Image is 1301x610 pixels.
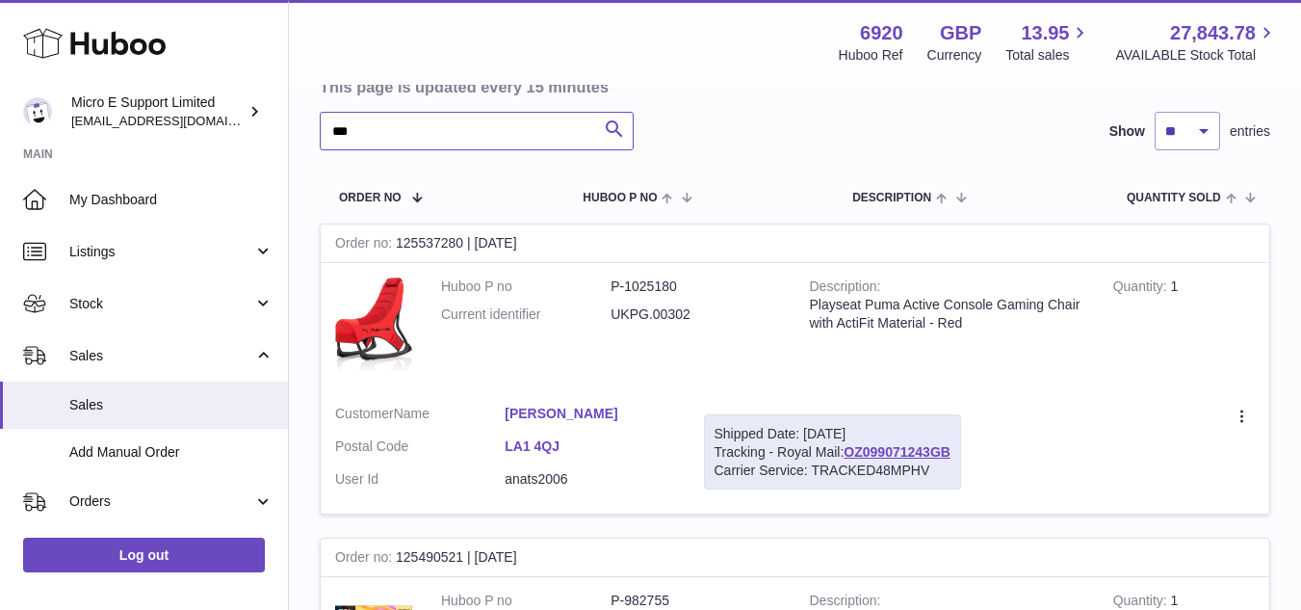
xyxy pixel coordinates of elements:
span: Customer [335,406,394,421]
a: [PERSON_NAME] [505,405,674,423]
dt: Postal Code [335,438,505,461]
div: Carrier Service: TRACKED48MPHV [715,462,950,480]
div: 125537280 | [DATE] [321,225,1269,263]
td: 1 [1099,263,1269,390]
strong: GBP [940,20,981,46]
span: Stock [69,295,253,313]
span: Listings [69,243,253,261]
div: 125490521 | [DATE] [321,539,1269,577]
span: Sales [69,347,253,365]
img: $_57.JPG [335,278,412,371]
a: Log out [23,538,265,572]
span: Quantity Sold [1127,192,1221,204]
div: Huboo Ref [839,46,903,65]
dt: User Id [335,470,505,489]
dd: anats2006 [505,470,674,489]
a: 13.95 Total sales [1005,20,1091,65]
dt: Current identifier [441,305,611,324]
dt: Huboo P no [441,592,611,610]
strong: Order no [335,235,396,255]
div: Micro E Support Limited [71,93,245,130]
span: 27,843.78 [1170,20,1256,46]
span: Add Manual Order [69,443,273,462]
span: [EMAIL_ADDRESS][DOMAIN_NAME] [71,113,283,128]
span: Order No [339,192,402,204]
dt: Name [335,405,505,428]
span: Orders [69,492,253,511]
dd: P-982755 [611,592,780,610]
strong: Description [810,278,881,299]
span: 13.95 [1021,20,1069,46]
strong: Order no [335,549,396,570]
dt: Huboo P no [441,278,611,296]
div: Tracking - Royal Mail: [704,414,961,491]
span: entries [1230,122,1270,141]
span: Sales [69,396,273,414]
span: My Dashboard [69,191,273,209]
img: contact@micropcsupport.com [23,97,52,126]
h3: This page is updated every 15 minutes [320,76,1265,97]
strong: 6920 [860,20,903,46]
div: Playseat Puma Active Console Gaming Chair with ActiFit Material - Red [810,296,1084,332]
dd: UKPG.00302 [611,305,780,324]
strong: Quantity [1113,278,1171,299]
div: Shipped Date: [DATE] [715,425,950,443]
span: AVAILABLE Stock Total [1115,46,1278,65]
a: LA1 4QJ [505,438,674,456]
span: Huboo P no [583,192,657,204]
a: 27,843.78 AVAILABLE Stock Total [1115,20,1278,65]
a: OZ099071243GB [844,444,950,460]
div: Currency [927,46,982,65]
label: Show [1109,122,1145,141]
span: Description [852,192,931,204]
dd: P-1025180 [611,278,780,296]
span: Total sales [1005,46,1091,65]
